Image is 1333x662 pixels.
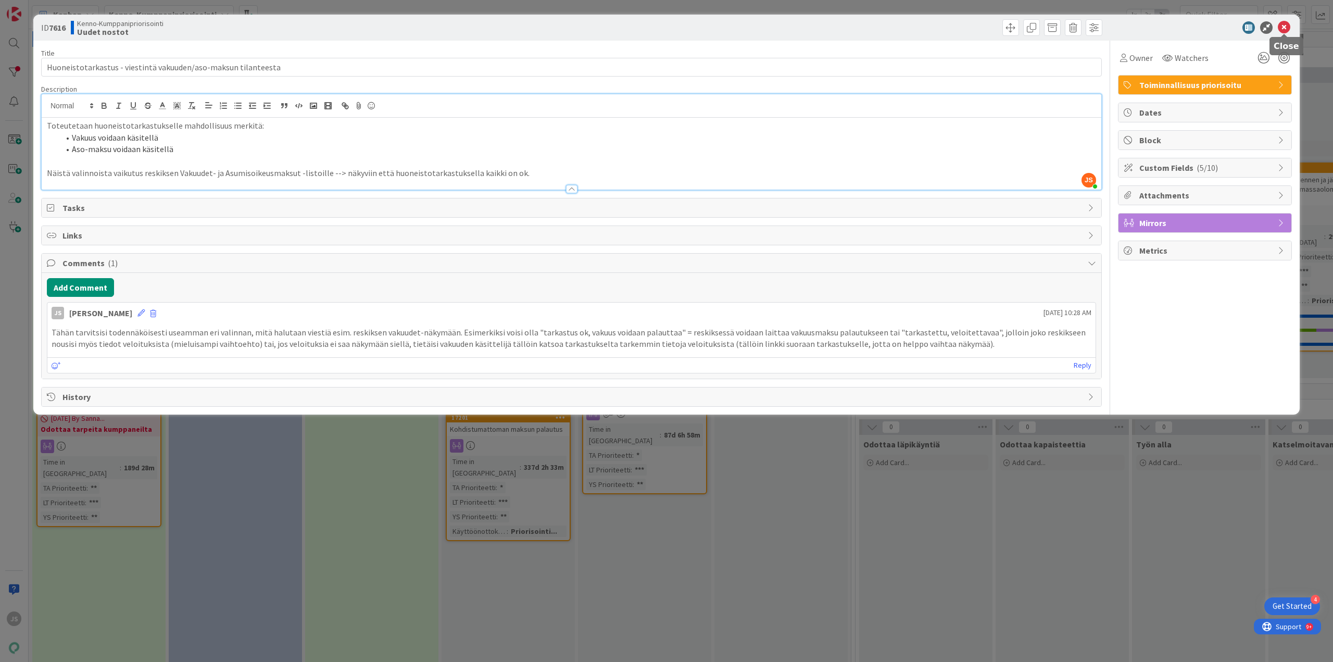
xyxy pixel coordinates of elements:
[77,28,164,36] b: Uudet nostot
[62,202,1083,214] span: Tasks
[47,167,1096,179] p: Näistä valinnoista vaikutus reskiksen Vakuudet- ja Asumisoikeusmaksut -listoille --> näkyviin ett...
[62,257,1083,269] span: Comments
[1082,173,1096,188] span: JS
[1139,134,1273,146] span: Block
[41,84,77,94] span: Description
[1273,601,1312,611] div: Get Started
[62,229,1083,242] span: Links
[1264,597,1320,615] div: Open Get Started checklist, remaining modules: 4
[22,2,47,14] span: Support
[47,120,1096,132] p: Toteutetaan huoneistotarkastukselle mahdollisuus merkitä:
[1175,52,1209,64] span: Watchers
[49,22,66,33] b: 7616
[1139,189,1273,202] span: Attachments
[1139,79,1273,91] span: Toiminnallisuus priorisoitu
[52,327,1091,350] p: Tähän tarvitsisi todennäköisesti useamman eri valinnan, mitä halutaan viestiä esim. reskiksen vak...
[1129,52,1153,64] span: Owner
[1043,307,1091,318] span: [DATE] 10:28 AM
[47,278,114,297] button: Add Comment
[1139,217,1273,229] span: Mirrors
[59,132,1096,144] li: Vakuus voidaan käsitellä
[41,48,55,58] label: Title
[1311,595,1320,604] div: 4
[41,58,1102,77] input: type card name here...
[1074,359,1091,372] a: Reply
[1139,106,1273,119] span: Dates
[41,21,66,34] span: ID
[53,4,58,13] div: 9+
[62,391,1083,403] span: History
[1139,161,1273,174] span: Custom Fields
[108,258,118,268] span: ( 1 )
[69,307,132,319] div: [PERSON_NAME]
[52,307,64,319] div: JS
[1139,244,1273,257] span: Metrics
[1274,41,1299,51] h5: Close
[59,143,1096,155] li: Aso-maksu voidaan käsitellä
[77,19,164,28] span: Kenno-Kumppanipriorisointi
[1197,163,1218,173] span: ( 5/10 )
